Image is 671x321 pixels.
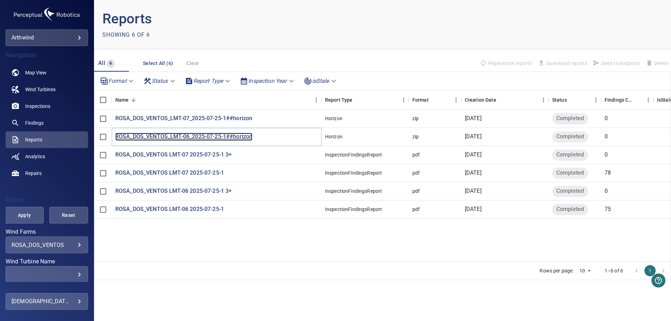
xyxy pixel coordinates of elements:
[115,169,224,177] a: ROSA_DOS_VENTOS LMT-07 2025-07-25-1
[567,95,577,105] button: Sort
[12,6,82,24] img: arthwind-logo
[601,90,654,110] div: Findings Count
[412,115,419,122] div: zip
[465,133,482,141] p: [DATE]
[25,103,50,110] span: Inspections
[552,90,567,110] div: Status
[6,131,88,148] a: reports active
[412,133,419,140] div: zip
[465,169,482,177] p: [DATE]
[25,153,45,160] span: Analytics
[58,211,79,220] span: Reset
[6,236,88,253] div: Wind Farms
[6,81,88,98] a: windturbines noActive
[102,8,383,29] p: Reports
[25,86,56,93] span: Wind Turbines
[25,136,42,143] span: Reports
[409,90,461,110] div: Format
[496,95,506,105] button: Sort
[644,265,656,276] button: page 1
[115,90,129,110] div: Name
[140,75,179,87] div: Status
[325,206,382,213] div: InspectionFindingsReport
[108,78,127,84] em: Format
[115,151,232,159] a: ROSA_DOS_VENTOS LMT-07 2025-07-25-1 3+
[605,205,611,213] p: 75
[6,165,88,182] a: repairs noActive
[412,169,420,176] div: pdf
[193,78,223,84] em: Report Type
[398,95,409,105] button: Menu
[6,259,88,264] label: Wind Turbine Name
[552,133,588,141] span: Completed
[25,69,46,76] span: Map View
[451,95,461,105] button: Menu
[412,206,420,213] div: pdf
[6,115,88,131] a: findings noActive
[237,75,298,87] div: Inspection Year
[6,29,88,46] div: arthwind
[552,169,588,177] span: Completed
[540,267,573,274] p: Rows per page:
[577,266,593,276] div: 10
[549,90,601,110] div: Status
[325,169,382,176] div: InspectionFindingsReport
[115,115,253,123] p: ROSA_DOS_VENTOS_LMT-07_2025-07-25-1##horizon
[465,115,482,123] p: [DATE]
[6,196,88,203] h4: Filters
[12,32,82,43] div: arthwind
[412,90,429,110] div: Format
[605,133,608,141] p: 0
[301,75,340,87] div: isStale
[465,151,482,159] p: [DATE]
[152,78,168,84] em: Status
[552,205,588,213] span: Completed
[115,133,253,141] a: ROSA_DOS_VENTOS_LMT-06_2025-07-25-1##horizon
[6,229,88,235] label: Wind Farms
[325,133,342,140] div: Horizon
[6,64,88,81] a: map noActive
[630,265,670,276] nav: pagination navigation
[6,266,88,283] div: Wind Turbine Name
[412,151,420,158] div: pdf
[325,151,382,158] div: InspectionFindingsReport
[605,151,608,159] p: 0
[591,95,601,105] button: Menu
[115,187,232,195] a: ROSA_DOS_VENTOS LMT-06 2025-07-25-1 3+
[465,187,482,195] p: [DATE]
[605,115,608,123] p: 0
[312,78,329,84] em: isStale
[465,205,482,213] p: [DATE]
[12,296,82,307] div: [DEMOGRAPHIC_DATA] Proenca
[6,98,88,115] a: inspections noActive
[112,90,322,110] div: Name
[5,207,44,224] button: Apply
[182,75,235,87] div: Report Type
[311,95,322,105] button: Menu
[465,90,496,110] div: Creation Date
[6,52,88,59] h4: Navigation
[352,95,362,105] button: Sort
[538,95,549,105] button: Menu
[605,169,611,177] p: 78
[107,59,115,67] span: 6
[102,31,150,39] p: Showing 6 of 6
[605,90,633,110] div: Findings Count
[115,205,224,213] a: ROSA_DOS_VENTOS LMT-06 2025-07-25-1
[429,95,439,105] button: Sort
[6,148,88,165] a: analytics noActive
[643,95,654,105] button: Menu
[325,115,342,122] div: Horizon
[49,207,88,224] button: Reset
[412,188,420,195] div: pdf
[12,242,82,248] div: ROSA_DOS_VENTOS
[552,115,588,123] span: Completed
[25,170,42,177] span: Repairs
[140,57,176,70] button: Select All (6)
[633,95,643,105] button: Sort
[325,188,382,195] div: InspectionFindingsReport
